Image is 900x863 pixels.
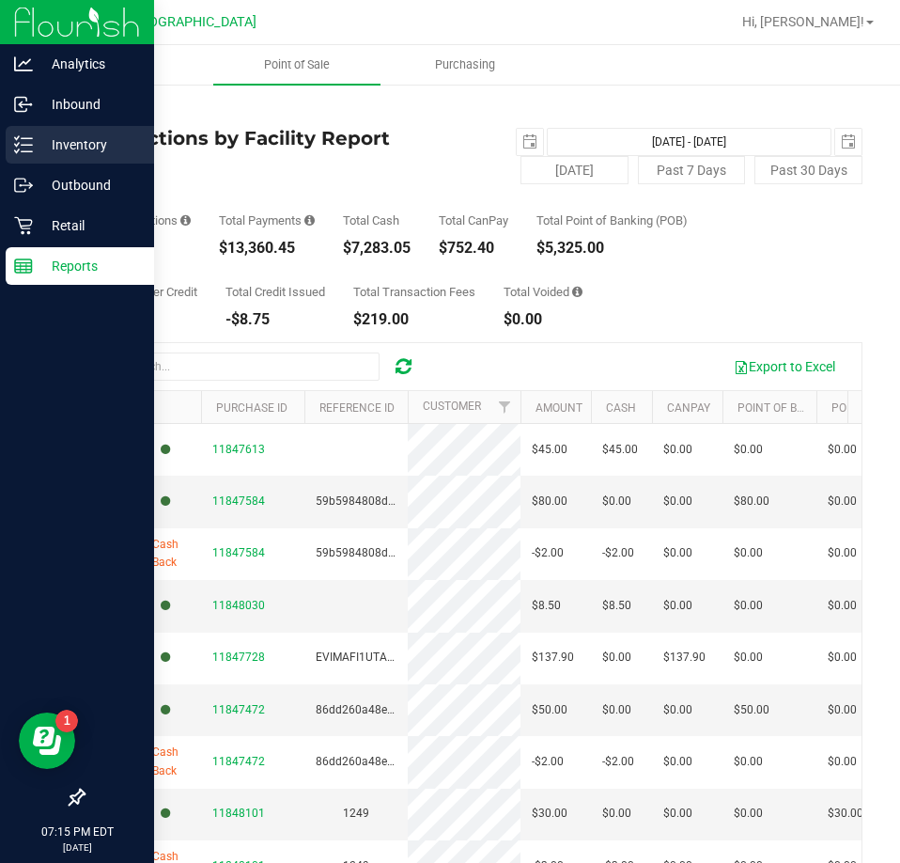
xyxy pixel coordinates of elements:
[316,494,525,508] span: 59b5984808d7d8938e5210772b7638d8
[663,805,692,823] span: $0.00
[128,14,256,30] span: [GEOGRAPHIC_DATA]
[212,546,265,559] span: 11847584
[212,599,265,612] span: 11848030
[14,176,33,195] inline-svg: Outbound
[532,805,567,823] span: $30.00
[536,241,688,256] div: $5,325.00
[828,753,857,771] span: $0.00
[225,286,325,298] div: Total Credit Issued
[304,214,315,227] i: Sum of all successful, non-voided payment transaction amounts, excluding tips and transaction fees.
[33,133,146,156] p: Inventory
[734,701,769,719] span: $50.00
[343,807,369,820] span: 1249
[572,286,582,298] i: Sum of all voided payment transaction amounts, excluding tips and transaction fees.
[33,255,146,277] p: Reports
[212,443,265,456] span: 11847613
[734,597,763,615] span: $0.00
[517,129,543,155] span: select
[602,597,631,615] span: $8.50
[532,597,561,615] span: $8.50
[667,401,710,415] a: CanPay
[98,353,380,381] input: Search...
[212,703,265,716] span: 11847472
[602,753,634,771] span: -$2.00
[219,241,315,256] div: $13,360.45
[439,241,508,256] div: $752.40
[638,156,746,184] button: Past 7 Days
[152,536,190,572] span: Cash Back
[606,401,636,415] a: Cash
[33,93,146,116] p: Inbound
[828,597,857,615] span: $0.00
[532,649,574,667] span: $137.90
[33,174,146,196] p: Outbound
[734,441,763,459] span: $0.00
[828,701,857,719] span: $0.00
[343,241,411,256] div: $7,283.05
[754,156,862,184] button: Past 30 Days
[532,544,564,562] span: -$2.00
[663,753,692,771] span: $0.00
[535,401,582,415] a: Amount
[828,544,857,562] span: $0.00
[532,441,567,459] span: $45.00
[532,753,564,771] span: -$2.00
[734,805,763,823] span: $0.00
[212,494,265,508] span: 11847584
[316,755,519,768] span: 86dd260a48ee4e41bc4f4e8b73601056
[216,401,287,415] a: Purchase ID
[828,649,857,667] span: $0.00
[663,701,692,719] span: $0.00
[14,257,33,275] inline-svg: Reports
[83,128,473,149] h4: Transactions by Facility Report
[663,649,706,667] span: $137.90
[380,45,549,85] a: Purchasing
[319,401,395,415] a: Reference ID
[734,544,763,562] span: $0.00
[316,651,397,664] span: EVIMAFI1UTAW
[239,56,355,73] span: Point of Sale
[152,744,190,779] span: Cash Back
[663,597,692,615] span: $0.00
[742,14,864,29] span: Hi, [PERSON_NAME]!
[835,129,861,155] span: select
[8,824,146,840] p: 07:15 PM EDT
[734,649,763,667] span: $0.00
[8,840,146,855] p: [DATE]
[439,214,508,227] div: Total CanPay
[504,286,582,298] div: Total Voided
[532,701,567,719] span: $50.00
[55,710,78,732] iframe: Resource center unread badge
[828,805,863,823] span: $30.00
[663,544,692,562] span: $0.00
[602,493,631,510] span: $0.00
[828,493,857,510] span: $0.00
[14,135,33,154] inline-svg: Inventory
[737,401,871,415] a: Point of Banking (POB)
[353,286,475,298] div: Total Transaction Fees
[532,493,567,510] span: $80.00
[410,56,520,73] span: Purchasing
[33,53,146,75] p: Analytics
[353,312,475,327] div: $219.00
[14,55,33,73] inline-svg: Analytics
[212,651,265,664] span: 11847728
[520,156,628,184] button: [DATE]
[602,441,638,459] span: $45.00
[225,312,325,327] div: -$8.75
[19,713,75,769] iframe: Resource center
[219,214,315,227] div: Total Payments
[423,400,481,413] a: Customer
[663,441,692,459] span: $0.00
[180,214,191,227] i: Count of all successful payment transactions, possibly including voids, refunds, and cash-back fr...
[602,544,634,562] span: -$2.00
[14,95,33,114] inline-svg: Inbound
[828,441,857,459] span: $0.00
[734,493,769,510] span: $80.00
[722,351,847,383] button: Export to Excel
[212,755,265,768] span: 11847472
[602,805,631,823] span: $0.00
[734,753,763,771] span: $0.00
[489,391,520,423] a: Filter
[14,216,33,235] inline-svg: Retail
